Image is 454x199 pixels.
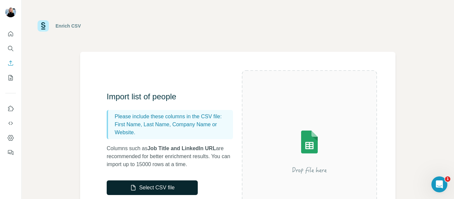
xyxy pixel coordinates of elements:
img: Surfe Logo [38,20,49,32]
button: Select CSV file [107,180,198,195]
div: Enrich CSV [56,23,81,29]
button: Search [5,43,16,54]
img: Surfe Illustration - Drop file here or select below [250,112,369,191]
iframe: Intercom live chat [431,176,447,192]
p: Please include these columns in the CSV file: [115,113,230,121]
button: Enrich CSV [5,57,16,69]
button: Use Surfe API [5,117,16,129]
button: My lists [5,72,16,84]
button: Use Surfe on LinkedIn [5,103,16,115]
span: 1 [445,176,450,182]
button: Dashboard [5,132,16,144]
button: Feedback [5,147,16,158]
h3: Import list of people [107,91,240,102]
span: Job Title and LinkedIn URL [148,146,216,151]
p: First Name, Last Name, Company Name or Website. [115,121,230,137]
button: Quick start [5,28,16,40]
p: Columns such as are recommended for better enrichment results. You can import up to 15000 rows at... [107,145,240,168]
img: Avatar [5,7,16,17]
